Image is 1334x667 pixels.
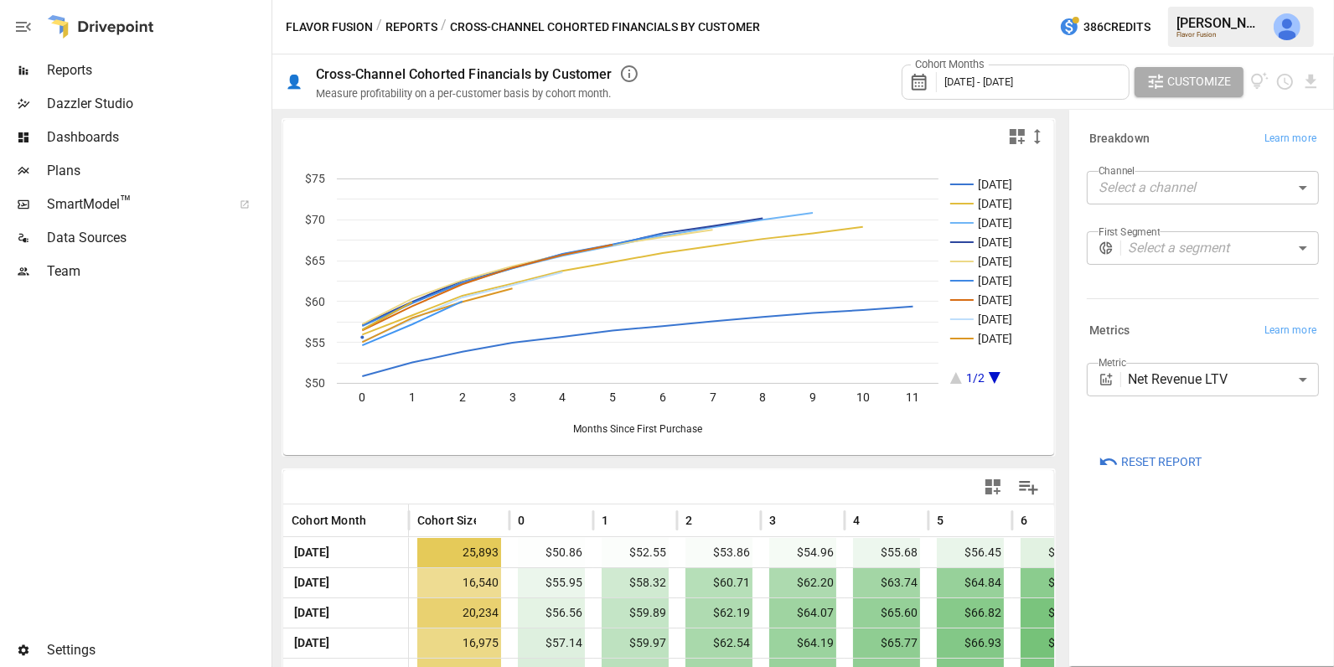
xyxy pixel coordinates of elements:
text: [DATE] [978,274,1012,287]
span: 16,540 [417,568,501,597]
h6: Metrics [1089,322,1130,340]
span: [DATE] [292,568,332,597]
button: Download report [1301,72,1321,91]
span: $64.07 [769,598,836,628]
text: [DATE] [978,313,1012,326]
span: 0 [518,512,525,529]
span: 20,234 [417,598,501,628]
span: $55.95 [518,568,585,597]
span: $56.56 [518,598,585,628]
text: 5 [609,390,616,404]
span: $62.19 [685,598,752,628]
span: 4 [853,512,860,529]
label: Metric [1099,355,1126,370]
span: [DATE] [292,598,332,628]
text: 0 [359,390,365,404]
button: Sort [368,509,391,532]
button: Julie Wilton [1264,3,1311,50]
span: 16,975 [417,628,501,658]
button: Sort [478,509,501,532]
span: $66.93 [937,628,1004,658]
span: Cohort Size [417,512,480,529]
button: Sort [526,509,550,532]
button: Sort [1029,509,1052,532]
div: / [376,17,382,38]
span: Dashboards [47,127,268,147]
span: 5 [937,512,944,529]
div: Net Revenue LTV [1129,363,1319,396]
span: $58.32 [602,568,669,597]
div: Cross-Channel Cohorted Financials by Customer [316,66,613,82]
span: $65.77 [853,628,920,658]
text: [DATE] [978,216,1012,230]
div: 👤 [286,74,302,90]
text: 1/2 [966,371,985,385]
button: View documentation [1250,67,1269,97]
div: [PERSON_NAME] [1176,15,1264,31]
span: ™ [120,192,132,213]
span: [DATE] - [DATE] [944,75,1013,88]
text: [DATE] [978,293,1012,307]
span: $64.84 [937,568,1004,597]
span: $65.92 [1021,568,1088,597]
em: Select a segment [1129,240,1230,256]
div: / [441,17,447,38]
span: $52.55 [602,538,669,567]
span: SmartModel [47,194,221,215]
h6: Breakdown [1089,130,1150,148]
span: [DATE] [292,628,332,658]
span: Data Sources [47,228,268,248]
button: Schedule report [1275,72,1295,91]
span: Customize [1168,71,1232,92]
button: Sort [778,509,801,532]
span: $57.14 [518,628,585,658]
text: 4 [559,390,566,404]
span: [DATE] [292,538,332,567]
span: $50.86 [518,538,585,567]
span: Learn more [1264,323,1316,339]
span: Dazzler Studio [47,94,268,114]
span: 1 [602,512,608,529]
text: $50 [305,376,325,390]
span: $59.97 [602,628,669,658]
span: Reset Report [1121,452,1202,473]
div: Flavor Fusion [1176,31,1264,39]
span: $59.89 [602,598,669,628]
span: $68.02 [1021,598,1088,628]
button: Flavor Fusion [286,17,373,38]
button: Customize [1135,67,1244,97]
button: 386Credits [1052,12,1157,43]
text: $65 [305,254,325,267]
em: Select a channel [1099,179,1196,195]
span: $63.74 [853,568,920,597]
span: 6 [1021,512,1027,529]
span: $62.20 [769,568,836,597]
text: 9 [809,390,816,404]
span: 386 Credits [1083,17,1150,38]
label: Cohort Months [911,57,989,72]
text: 1 [409,390,416,404]
svg: A chart. [283,153,1055,455]
button: Sort [861,509,885,532]
text: 3 [509,390,516,404]
label: First Segment [1099,225,1161,239]
text: [DATE] [978,255,1012,268]
button: Sort [694,509,717,532]
text: $75 [305,172,325,185]
img: Julie Wilton [1274,13,1300,40]
text: $55 [305,336,325,349]
span: $54.96 [769,538,836,567]
span: $56.99 [1021,538,1088,567]
text: $70 [305,213,325,226]
span: Settings [47,640,268,660]
span: $53.86 [685,538,752,567]
text: 6 [659,390,666,404]
label: Channel [1099,163,1135,178]
div: Measure profitability on a per-customer basis by cohort month. [316,87,611,100]
text: [DATE] [978,197,1012,210]
span: 3 [769,512,776,529]
span: $66.82 [937,598,1004,628]
text: [DATE] [978,332,1012,345]
span: Learn more [1264,131,1316,147]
